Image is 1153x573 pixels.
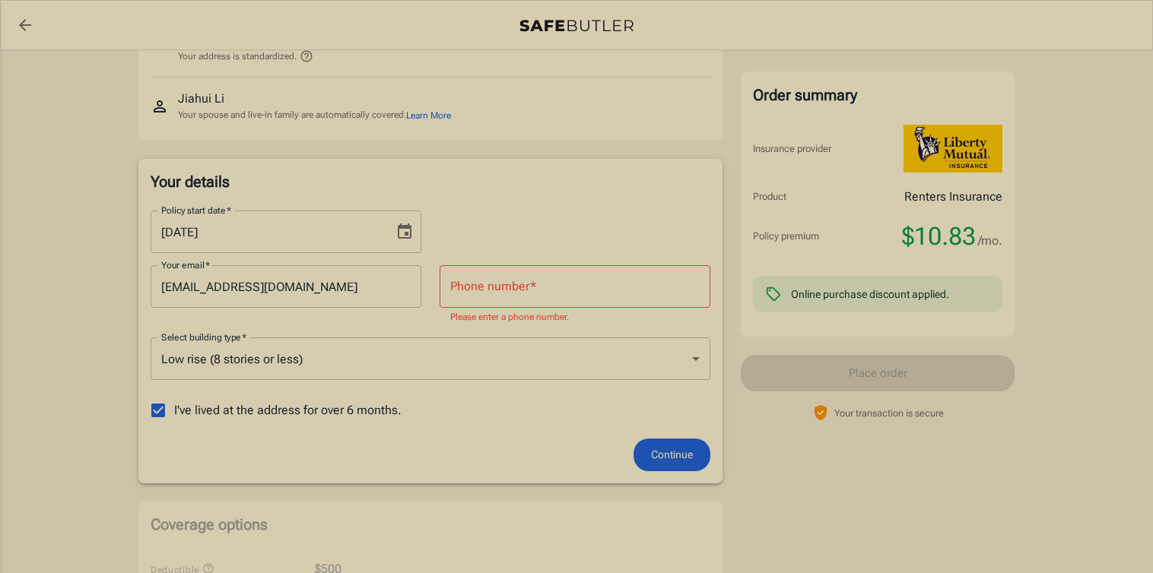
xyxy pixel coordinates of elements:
p: Renters Insurance [904,188,1002,206]
p: Your details [151,171,710,192]
img: Back to quotes [519,20,634,32]
input: MM/DD/YYYY [151,211,383,253]
p: Your transaction is secure [834,406,944,420]
p: Jiahui Li [178,90,224,108]
label: Your email [161,258,210,271]
p: Your address is standardized. [178,49,297,63]
p: Product [753,189,786,204]
input: Enter number [440,265,710,308]
span: Continue [651,445,693,464]
div: Online purchase discount applied. [791,286,949,302]
button: Choose date, selected date is Sep 29, 2025 [389,217,420,247]
p: Insurance provider [753,141,831,157]
span: I've lived at the address for over 6 months. [174,401,402,419]
p: Please enter a phone number. [450,310,700,325]
label: Select building type [161,331,246,343]
label: Policy start date [161,204,231,217]
span: $10.83 [902,221,976,252]
p: Your spouse and live-in family are automatically covered. [178,108,451,122]
img: Liberty Mutual [904,125,1002,173]
a: back to quotes [10,10,40,40]
div: Low rise (8 stories or less) [151,337,710,380]
input: Enter email [151,265,421,308]
p: Policy premium [753,229,819,244]
div: Order summary [753,84,1002,106]
svg: Insured person [151,97,169,116]
span: /mo. [978,230,1002,252]
button: Continue [634,438,710,471]
button: Learn More [406,109,451,122]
